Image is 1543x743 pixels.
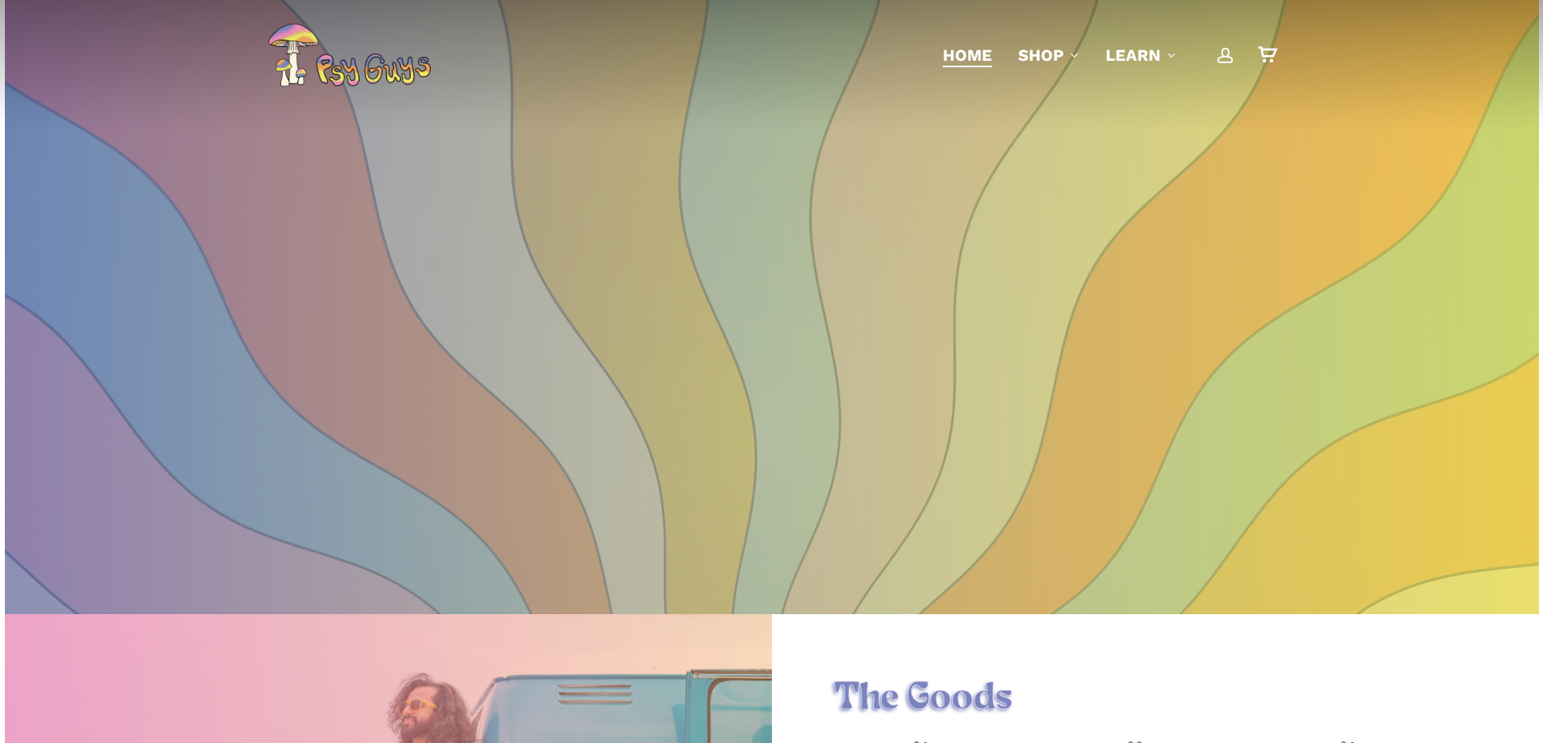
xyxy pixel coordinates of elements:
[1258,46,1276,64] a: Cart
[943,45,992,65] span: Home
[1018,45,1063,65] span: Shop
[1018,44,1080,66] a: Shop
[267,23,431,88] img: PsyGuys
[943,44,992,66] a: Home
[1106,44,1177,66] a: Learn
[833,677,1477,722] h1: The Goods
[1106,45,1161,65] span: Learn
